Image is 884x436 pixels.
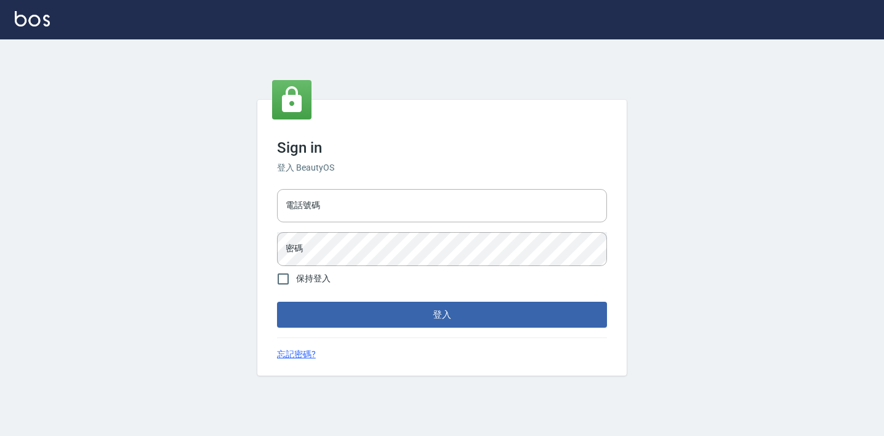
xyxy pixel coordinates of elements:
[296,272,331,285] span: 保持登入
[15,11,50,26] img: Logo
[277,139,607,156] h3: Sign in
[277,302,607,328] button: 登入
[277,348,316,361] a: 忘記密碼?
[277,161,607,174] h6: 登入 BeautyOS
